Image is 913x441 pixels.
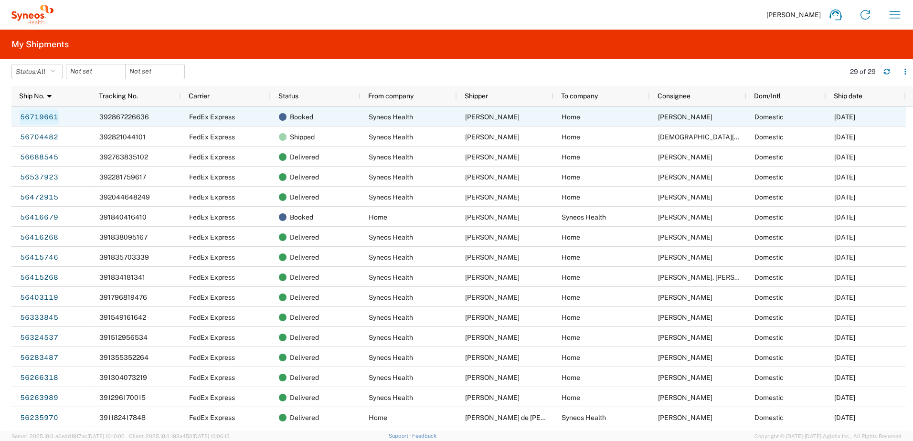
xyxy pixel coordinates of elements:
span: Juan Rosas [465,193,520,201]
span: Juan Rosas [465,394,520,401]
span: FedEx Express [189,113,235,121]
span: Domestic [754,294,784,301]
span: Delivered [290,227,319,247]
span: Maria Rodriguez [658,334,712,341]
span: Shipper [465,92,488,100]
span: Eduardo Ramiréz [658,314,712,321]
input: Not set [66,64,125,79]
a: 56266318 [20,370,59,386]
span: Mateo Ochoa [658,354,712,361]
span: Syneos Health [369,233,413,241]
span: 08/05/2025 [834,294,855,301]
span: 391835703339 [99,253,149,261]
span: 391182417848 [99,414,146,421]
span: FedEx Express [189,213,235,221]
a: 56263989 [20,390,59,406]
span: 391355352264 [99,354,149,361]
span: Home [562,374,580,381]
span: Carrier [189,92,210,100]
span: Home [562,133,580,141]
span: FedEx Express [189,394,235,401]
a: Feedback [412,433,436,439]
span: Juan Rosas [465,334,520,341]
span: 391296170015 [99,394,146,401]
span: Maria Rodriguez [465,213,520,221]
span: 392821044101 [99,133,146,141]
span: Home [562,253,580,261]
span: Domestic [754,193,784,201]
span: Juan Rosas [658,414,712,421]
span: Delivered [290,267,319,287]
span: Dom/Intl [754,92,781,100]
span: 392044648249 [99,193,150,201]
span: [DATE] 10:06:13 [192,433,230,439]
a: 56537923 [20,170,59,185]
span: Juan Rosas [465,374,520,381]
span: To company [561,92,598,100]
span: Domestic [754,414,784,421]
span: Juan Rosas [465,113,520,121]
span: Domestic [754,213,784,221]
span: Jose Alba [658,374,712,381]
span: Home [562,193,580,201]
span: Tracking No. [99,92,138,100]
span: FedEx Express [189,133,235,141]
span: Domestic [754,113,784,121]
span: FedEx Express [189,334,235,341]
span: 391796819476 [99,294,147,301]
span: Syneos Health [369,374,413,381]
span: Ship date [834,92,862,100]
span: Home [562,394,580,401]
span: Home [369,213,387,221]
span: 07/18/2025 [834,414,855,421]
span: FedEx Express [189,153,235,161]
span: 09/03/2025 [834,133,855,141]
span: Syneos Health [369,394,413,401]
span: 08/19/2025 [834,173,855,181]
span: Juan Rosas [465,133,520,141]
span: Delivered [290,367,319,388]
span: Domestic [754,314,784,321]
span: Domestic [754,354,784,361]
span: 07/22/2025 [834,374,855,381]
span: Delivered [290,167,319,187]
a: 56235970 [20,410,59,426]
span: 07/24/2025 [834,354,855,361]
button: Status:All [11,64,63,79]
span: Domestic [754,253,784,261]
span: Domestic [754,173,784,181]
span: Pasty Robles [658,153,712,161]
span: Home [562,273,580,281]
span: 07/29/2025 [834,334,855,341]
span: FedEx Express [189,294,235,301]
span: Copyright © [DATE]-[DATE] Agistix Inc., All Rights Reserved [754,432,902,441]
span: Aranzazu Ríos [658,193,712,201]
a: 56688545 [20,150,59,165]
span: Abraham Martin [658,253,712,261]
span: Status [278,92,298,100]
span: Delivered [290,247,319,267]
span: Delivered [290,327,319,347]
span: Booked [290,207,313,227]
span: 391304073219 [99,374,147,381]
span: 391549161642 [99,314,146,321]
span: Syneos Health [562,213,606,221]
a: 56416679 [20,210,59,225]
span: Lennin Tapia [658,173,712,181]
h2: My Shipments [11,39,69,50]
span: Domestic [754,394,784,401]
span: 391834181341 [99,273,145,281]
span: Juan Rosas [465,273,520,281]
span: FedEx Express [189,273,235,281]
span: Home [562,334,580,341]
span: Shipped [290,127,315,147]
a: 56403119 [20,290,59,305]
span: FedEx Express [189,253,235,261]
span: Delivered [290,187,319,207]
a: 56704482 [20,130,59,145]
span: Syneos Health [369,253,413,261]
span: Domestic [754,153,784,161]
span: FedEx Express [189,314,235,321]
span: Home [562,354,580,361]
span: 392763835102 [99,153,148,161]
